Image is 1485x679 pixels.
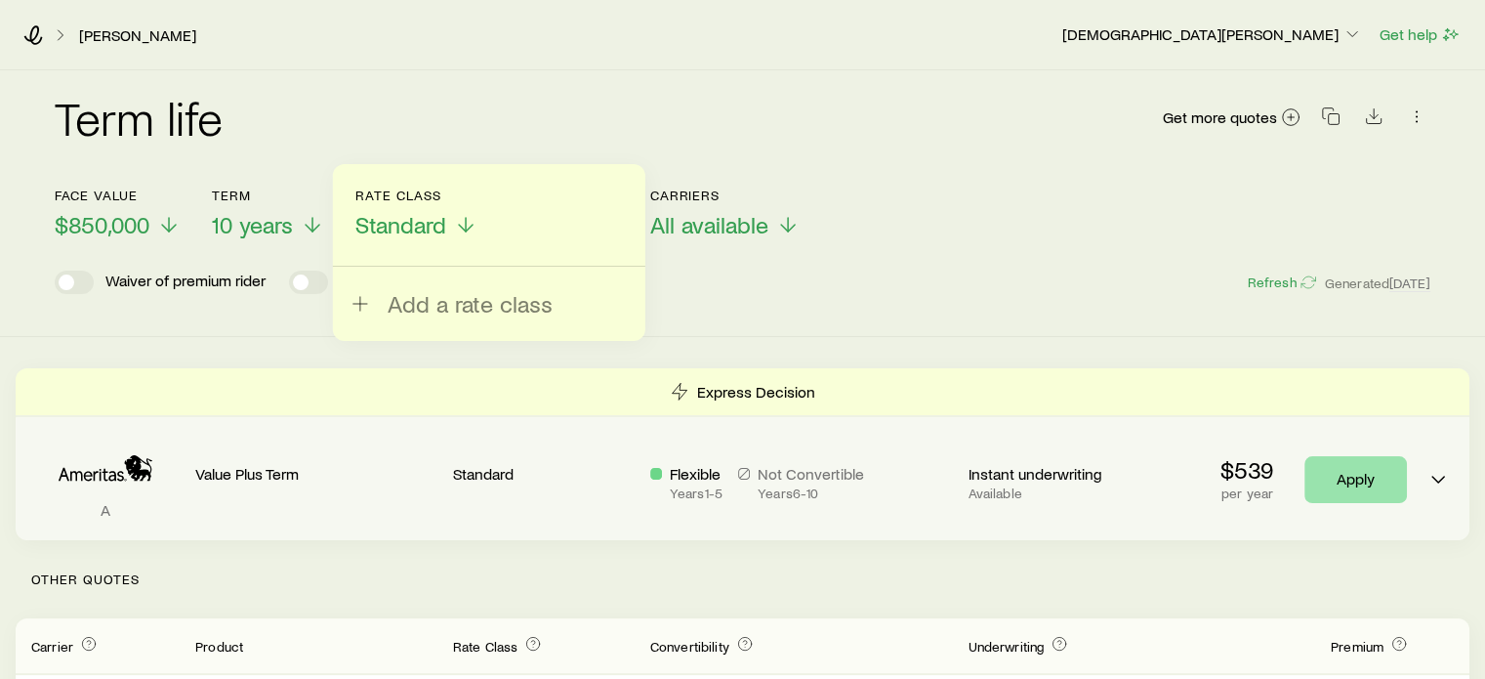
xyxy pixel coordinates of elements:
span: Underwriting [968,638,1044,655]
button: Rate ClassStandard [355,188,477,239]
span: Generated [1325,275,1430,292]
span: All available [650,211,768,238]
p: Years 1 - 5 [670,486,722,501]
button: CarriersAll available [650,188,800,239]
p: per year [1220,486,1273,501]
button: Term10 years [212,188,324,239]
button: Get help [1379,23,1462,46]
p: Value Plus Term [195,464,437,484]
p: Standard [453,464,635,484]
div: Term quotes [16,368,1469,540]
p: $539 [1220,456,1273,484]
p: Available [968,486,1149,501]
span: Rate Class [453,638,518,655]
h2: Term life [55,94,223,141]
a: Get more quotes [1162,106,1301,129]
p: Not Convertible [758,464,864,484]
span: Get more quotes [1163,109,1277,125]
a: Download CSV [1360,110,1387,129]
span: Carrier [31,638,73,655]
span: [DATE] [1389,275,1430,292]
p: Express Decision [697,382,815,402]
p: Instant underwriting [968,464,1149,484]
span: Standard [355,211,446,238]
span: 10 years [212,211,293,238]
span: Premium [1331,638,1383,655]
p: Face value [55,188,181,203]
p: Flexible [670,464,722,484]
span: Product [195,638,243,655]
a: [PERSON_NAME] [78,26,197,45]
p: Waiver of premium rider [105,271,266,294]
p: Carriers [650,188,800,203]
span: Convertibility [650,638,729,655]
p: Term [212,188,324,203]
p: Rate Class [355,188,477,203]
button: [DEMOGRAPHIC_DATA][PERSON_NAME] [1061,23,1363,47]
p: [DEMOGRAPHIC_DATA][PERSON_NAME] [1062,24,1362,44]
p: A [31,500,180,520]
button: Face value$850,000 [55,188,181,239]
p: Years 6 - 10 [758,486,864,501]
button: Refresh [1246,274,1316,292]
a: Apply [1304,456,1407,503]
span: $850,000 [55,211,149,238]
p: Other Quotes [16,540,1469,618]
